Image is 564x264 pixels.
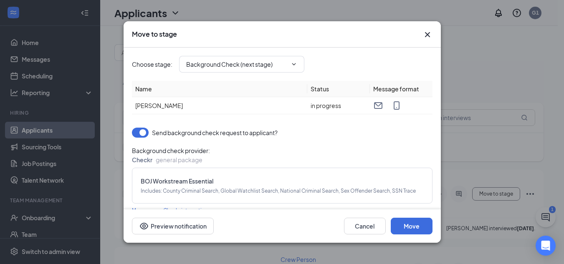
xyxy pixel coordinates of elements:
[307,81,370,97] th: Status
[422,30,432,40] button: Close
[392,101,402,111] svg: MobileSms
[156,156,202,163] span: general package
[141,187,424,195] span: Includes : County Criminal Search, Global Watchlist Search, National Criminal Search, Sex Offende...
[152,128,278,138] span: Send background check request to applicant?
[307,97,370,114] td: in progress
[132,30,177,39] h3: Move to stage
[373,101,383,111] svg: Email
[135,102,183,109] span: [PERSON_NAME]
[132,218,214,234] button: Preview notificationEye
[291,61,297,68] svg: ChevronDown
[132,60,172,69] span: Choose stage :
[344,218,386,234] button: Cancel
[132,156,152,163] span: Checkr
[132,81,307,97] th: Name
[422,30,432,40] svg: Cross
[132,146,432,155] span: Background check provider :
[536,236,556,256] div: Open Intercom Messenger
[391,218,432,234] button: Move
[139,221,149,231] svg: Eye
[132,205,208,215] a: Manage your Checkr integration
[370,81,432,97] th: Message format
[132,207,208,214] span: Manage your Checkr integration
[141,176,424,186] span: BOJ Workstream Essential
